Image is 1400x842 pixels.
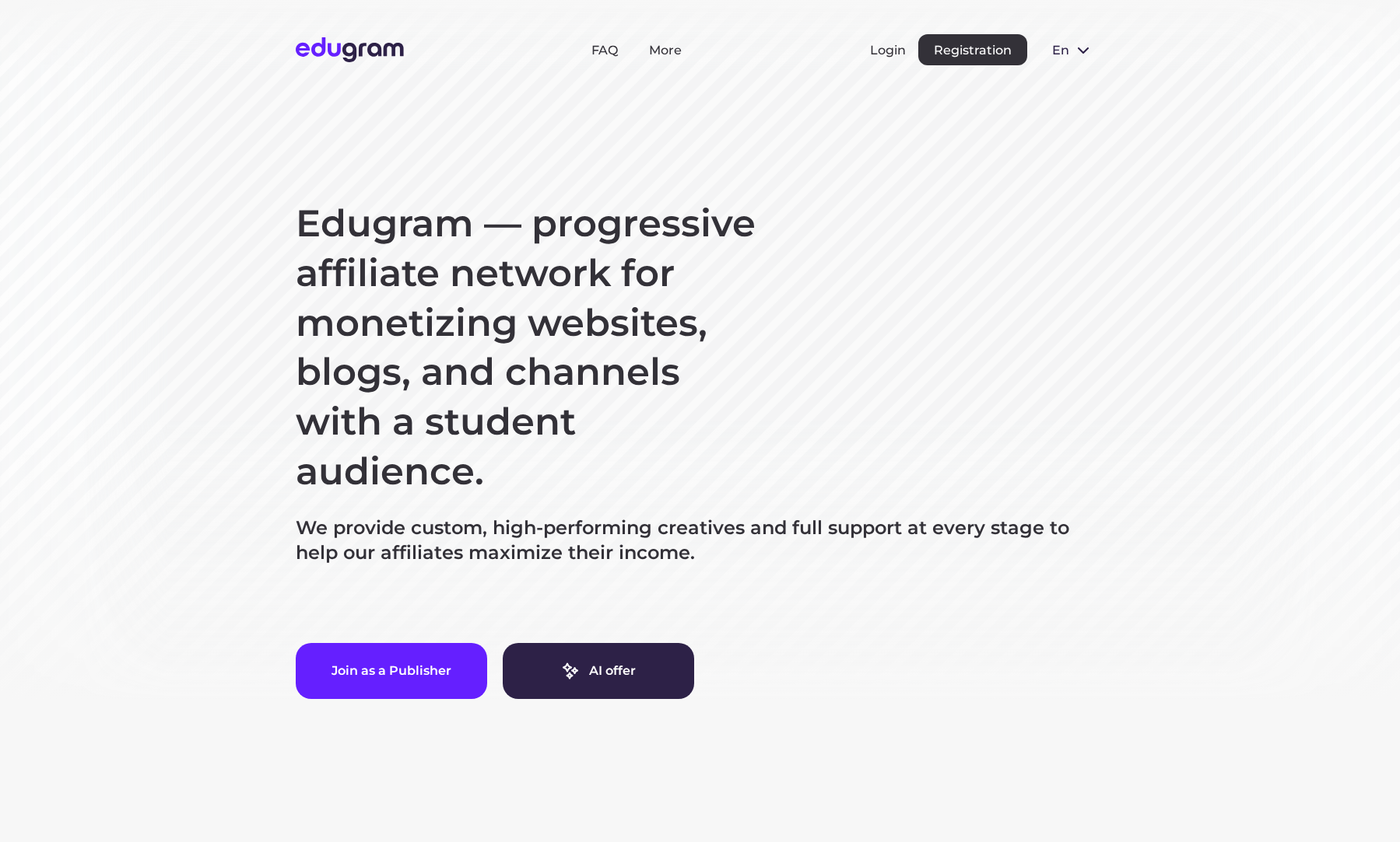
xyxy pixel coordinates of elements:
button: Registration [918,34,1027,65]
a: More [649,43,682,58]
button: en [1040,34,1105,65]
p: We provide custom, high-performing creatives and full support at every stage to help our affiliat... [296,515,1105,565]
span: en [1052,43,1068,58]
h1: Edugram — progressive affiliate network for monetizing websites, blogs, and channels with a stude... [296,199,763,497]
a: AI offer [503,643,694,699]
img: Edugram Logo [296,37,404,62]
button: Login [870,43,906,58]
button: Join as a Publisher [296,643,487,699]
a: FAQ [591,43,618,58]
